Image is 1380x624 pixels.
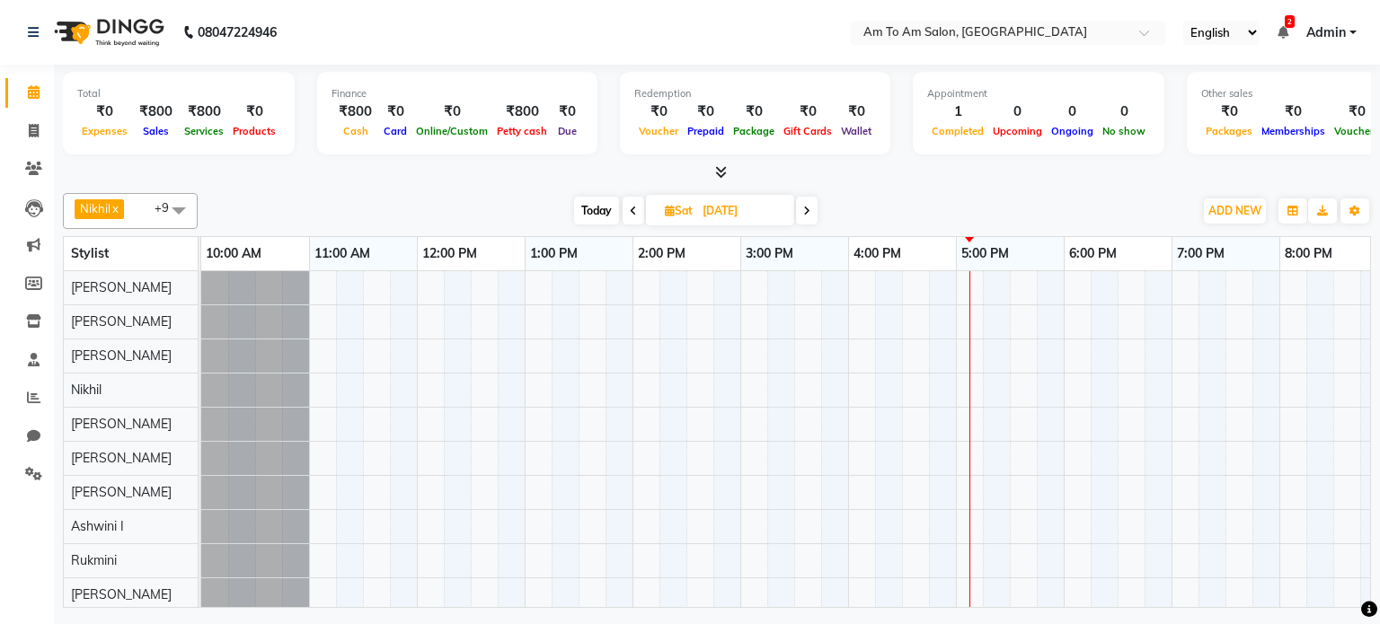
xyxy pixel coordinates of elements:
[492,125,552,137] span: Petty cash
[180,101,228,122] div: ₹800
[1204,198,1266,224] button: ADD NEW
[71,313,172,330] span: [PERSON_NAME]
[71,552,117,568] span: Rukmini
[310,241,375,267] a: 11:00 AM
[71,347,172,364] span: [PERSON_NAME]
[634,125,683,137] span: Voucher
[836,101,876,122] div: ₹0
[634,86,876,101] div: Redemption
[1201,125,1257,137] span: Packages
[1257,125,1330,137] span: Memberships
[180,125,228,137] span: Services
[71,586,172,602] span: [PERSON_NAME]
[927,125,988,137] span: Completed
[729,101,779,122] div: ₹0
[80,201,111,215] span: Nikhil
[849,241,906,267] a: 4:00 PM
[411,101,492,122] div: ₹0
[779,101,836,122] div: ₹0
[1172,241,1229,267] a: 7:00 PM
[77,86,280,101] div: Total
[660,204,697,217] span: Sat
[1201,101,1257,122] div: ₹0
[957,241,1013,267] a: 5:00 PM
[779,125,836,137] span: Gift Cards
[729,125,779,137] span: Package
[71,450,172,466] span: [PERSON_NAME]
[46,7,169,57] img: logo
[332,101,379,122] div: ₹800
[552,101,583,122] div: ₹0
[228,125,280,137] span: Products
[1306,23,1346,42] span: Admin
[553,125,581,137] span: Due
[228,101,280,122] div: ₹0
[988,125,1047,137] span: Upcoming
[1285,15,1295,28] span: 2
[418,241,482,267] a: 12:00 PM
[138,125,173,137] span: Sales
[1257,101,1330,122] div: ₹0
[155,200,182,215] span: +9
[1098,101,1150,122] div: 0
[574,197,619,224] span: Today
[633,241,690,267] a: 2:00 PM
[683,125,729,137] span: Prepaid
[201,241,266,267] a: 10:00 AM
[1280,241,1337,267] a: 8:00 PM
[927,86,1150,101] div: Appointment
[71,382,102,398] span: Nikhil
[77,125,132,137] span: Expenses
[77,101,132,122] div: ₹0
[836,125,876,137] span: Wallet
[132,101,180,122] div: ₹800
[198,7,277,57] b: 08047224946
[1047,125,1098,137] span: Ongoing
[1278,24,1288,40] a: 2
[492,101,552,122] div: ₹800
[988,101,1047,122] div: 0
[697,198,787,224] input: 2025-09-06
[71,518,124,534] span: Ashwini I
[634,101,683,122] div: ₹0
[71,245,109,261] span: Stylist
[332,86,583,101] div: Finance
[411,125,492,137] span: Online/Custom
[111,201,119,215] a: x
[526,241,582,267] a: 1:00 PM
[741,241,798,267] a: 3:00 PM
[71,484,172,500] span: [PERSON_NAME]
[1065,241,1121,267] a: 6:00 PM
[1208,204,1261,217] span: ADD NEW
[1098,125,1150,137] span: No show
[71,279,172,295] span: [PERSON_NAME]
[379,125,411,137] span: Card
[927,101,988,122] div: 1
[379,101,411,122] div: ₹0
[683,101,729,122] div: ₹0
[339,125,373,137] span: Cash
[1047,101,1098,122] div: 0
[71,416,172,432] span: [PERSON_NAME]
